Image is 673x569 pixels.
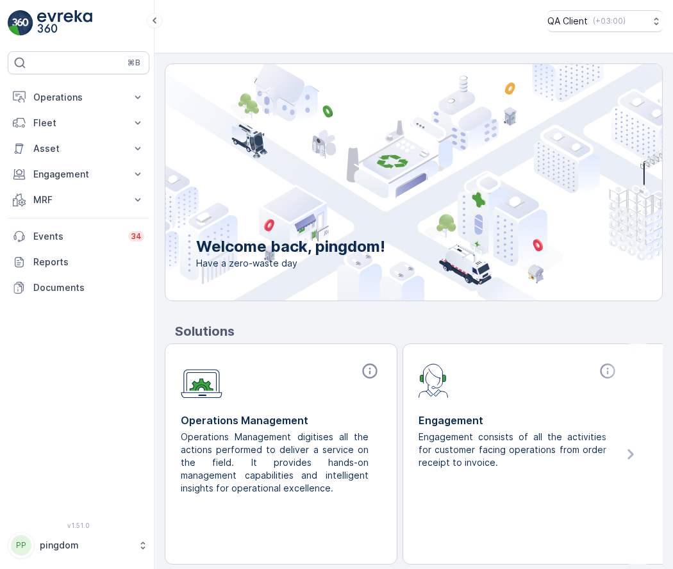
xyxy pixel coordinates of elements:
button: Operations [8,85,149,110]
p: QA Client [547,15,588,28]
p: ⌘B [128,58,140,68]
img: city illustration [108,64,662,301]
p: Operations Management [181,413,381,428]
button: Fleet [8,110,149,136]
p: Fleet [33,117,124,129]
span: Have a zero-waste day [196,257,385,270]
p: Operations Management digitises all the actions performed to deliver a service on the field. It p... [181,431,371,495]
p: Engagement [419,413,619,428]
a: Documents [8,275,149,301]
img: logo_light-DOdMpM7g.png [37,10,92,36]
p: Engagement [33,168,124,181]
button: Asset [8,136,149,161]
button: Engagement [8,161,149,187]
p: MRF [33,194,124,206]
a: Events34 [8,224,149,249]
div: PP [11,535,31,556]
p: ( +03:00 ) [593,16,626,26]
p: Documents [33,281,144,294]
button: MRF [8,187,149,213]
button: PPpingdom [8,532,149,559]
p: pingdom [40,539,131,552]
button: QA Client(+03:00) [547,10,663,32]
p: Engagement consists of all the activities for customer facing operations from order receipt to in... [419,431,609,469]
p: Welcome back, pingdom! [196,236,385,257]
span: v 1.51.0 [8,522,149,529]
p: Solutions [175,322,663,341]
img: logo [8,10,33,36]
p: Asset [33,142,124,155]
p: Reports [33,256,144,268]
a: Reports [8,249,149,275]
img: module-icon [181,362,222,399]
p: 34 [131,231,142,242]
p: Operations [33,91,124,104]
img: module-icon [419,362,449,398]
p: Events [33,230,120,243]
